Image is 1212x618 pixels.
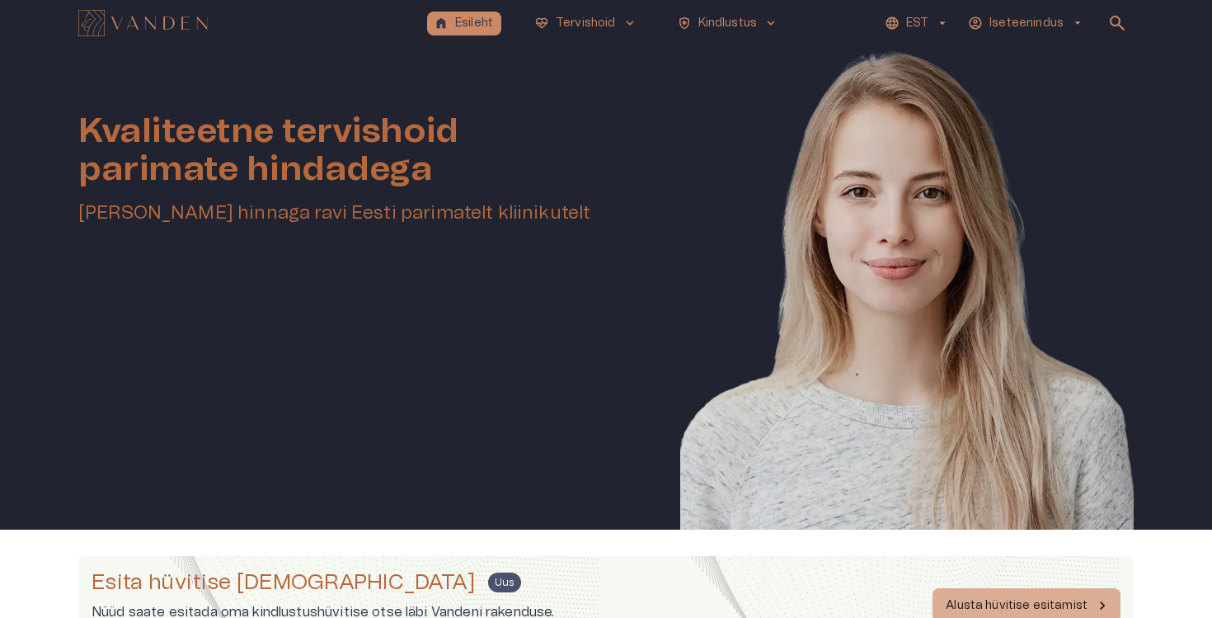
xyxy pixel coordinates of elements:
[906,15,928,32] p: EST
[698,15,758,32] p: Kindlustus
[427,12,501,35] button: homeEsileht
[78,10,208,36] img: Vanden logo
[965,12,1088,35] button: Iseteenindusarrow_drop_down
[78,112,613,188] h1: Kvaliteetne tervishoid parimate hindadega
[528,12,644,35] button: ecg_heartTervishoidkeyboard_arrow_down
[1107,13,1127,33] span: search
[622,16,637,31] span: keyboard_arrow_down
[989,15,1064,32] p: Iseteenindus
[488,575,520,590] span: Uus
[1070,16,1085,31] span: arrow_drop_down
[882,12,952,35] button: EST
[434,16,449,31] span: home
[78,12,420,35] a: Navigate to homepage
[680,46,1134,579] img: Woman smiling
[556,15,616,32] p: Tervishoid
[455,15,493,32] p: Esileht
[534,16,549,31] span: ecg_heart
[670,12,786,35] button: health_and_safetyKindlustuskeyboard_arrow_down
[946,597,1088,615] p: Alusta hüvitise esitamist
[1101,7,1134,40] button: open search modal
[78,201,613,225] h5: [PERSON_NAME] hinnaga ravi Eesti parimatelt kliinikutelt
[677,16,692,31] span: health_and_safety
[92,569,475,596] h4: Esita hüvitise [DEMOGRAPHIC_DATA]
[763,16,778,31] span: keyboard_arrow_down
